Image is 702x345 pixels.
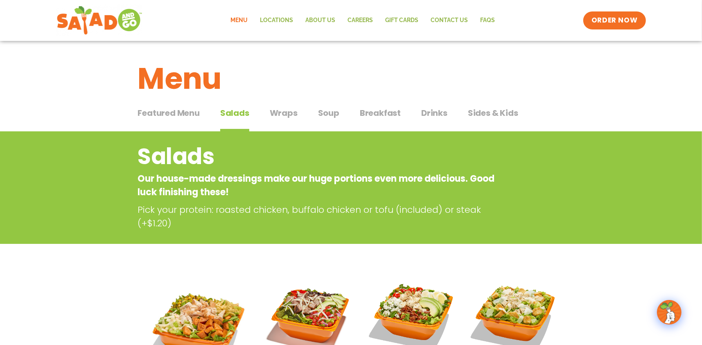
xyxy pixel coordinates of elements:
[138,172,499,199] p: Our house-made dressings make our huge portions even more delicious. Good luck finishing these!
[658,301,681,324] img: wpChatIcon
[318,107,339,119] span: Soup
[360,107,401,119] span: Breakfast
[583,11,646,29] a: ORDER NOW
[270,107,298,119] span: Wraps
[225,11,254,30] a: Menu
[425,11,474,30] a: Contact Us
[138,140,499,173] h2: Salads
[591,16,637,25] span: ORDER NOW
[300,11,342,30] a: About Us
[138,203,502,230] p: Pick your protein: roasted chicken, buffalo chicken or tofu (included) or steak (+$1.20)
[138,107,200,119] span: Featured Menu
[468,107,518,119] span: Sides & Kids
[342,11,379,30] a: Careers
[379,11,425,30] a: GIFT CARDS
[220,107,249,119] span: Salads
[138,56,564,101] h1: Menu
[138,104,564,132] div: Tabbed content
[254,11,300,30] a: Locations
[225,11,501,30] nav: Menu
[421,107,447,119] span: Drinks
[474,11,501,30] a: FAQs
[56,4,143,37] img: new-SAG-logo-768×292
